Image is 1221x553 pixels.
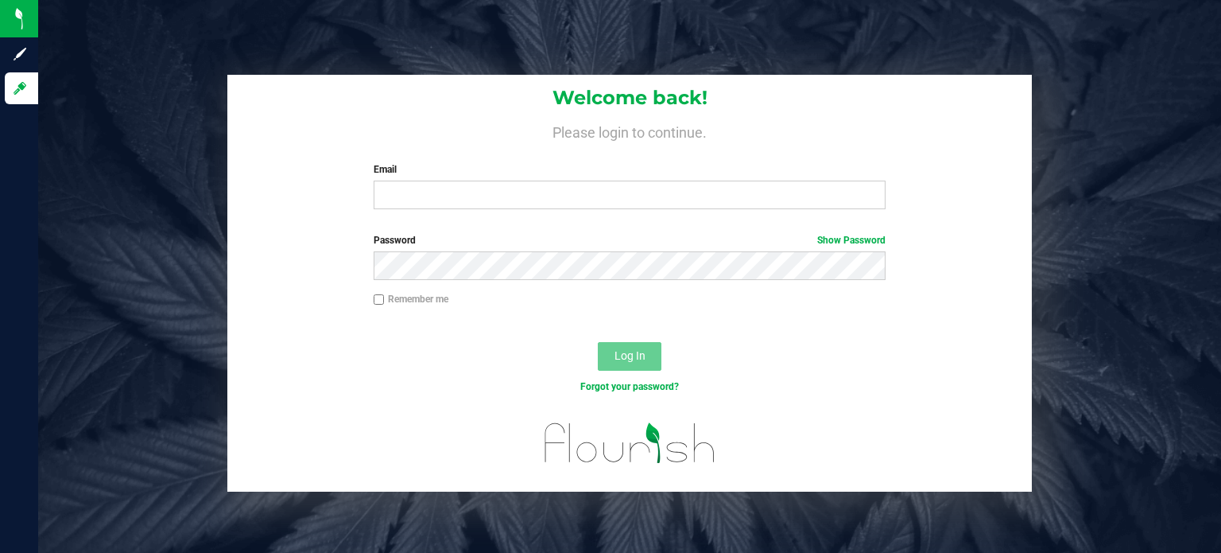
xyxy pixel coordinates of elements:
[12,46,28,62] inline-svg: Sign up
[374,292,448,306] label: Remember me
[374,162,886,177] label: Email
[227,88,1032,108] h1: Welcome back!
[817,235,886,246] a: Show Password
[374,235,416,246] span: Password
[12,80,28,96] inline-svg: Log in
[227,121,1032,140] h4: Please login to continue.
[374,294,385,306] input: Remember me
[614,349,645,362] span: Log In
[580,381,679,392] a: Forgot your password?
[598,342,661,371] button: Log In
[529,411,731,475] img: flourish_logo.svg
